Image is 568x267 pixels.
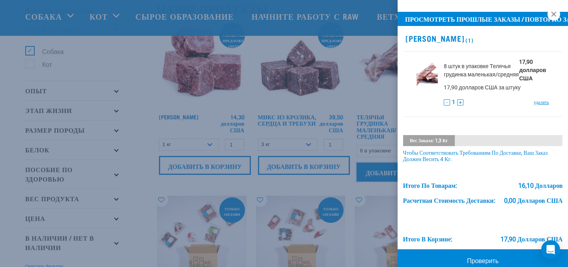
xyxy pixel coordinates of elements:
[519,59,546,82] font: 17,90 долларов США
[534,99,549,106] a: удалять
[457,99,463,106] button: +
[403,150,548,162] font: Чтобы соответствовать требованиям по доставке, ваш заказ должен весить 4 кг.
[534,100,549,105] font: удалять
[417,58,438,98] img: Телячья грудинка маленькая/средняя
[467,257,499,265] font: Проверить
[501,235,563,243] font: 17,90 долларов США
[465,39,473,41] font: (1)
[403,197,495,204] font: Расчетная стоимость доставки:
[504,197,563,204] font: 0,00 долларов США
[452,99,455,105] font: 1
[444,99,450,106] button: -
[444,63,519,78] font: 8 штук в упаковке Телячья грудинка маленькая/средняя
[403,235,453,243] font: Итого в корзине:
[459,99,462,106] font: +
[444,84,520,91] font: 17,90 долларов США за штуку
[446,99,448,106] font: -
[403,182,457,189] font: Итого по товарам:
[410,138,448,143] font: Вес заказа: 1,3 кг
[541,240,560,259] div: Открытый Интерком Мессенджер
[518,182,563,189] font: 16,10 долларов
[405,36,464,40] font: [PERSON_NAME]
